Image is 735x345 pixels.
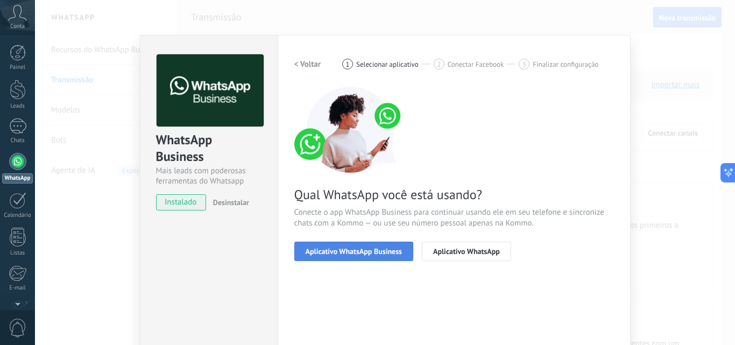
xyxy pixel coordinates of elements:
[306,248,402,255] span: Aplicativo WhatsApp Business
[448,60,504,68] span: Conectar Facebook
[294,54,321,74] button: < Voltar
[2,137,33,144] div: Chats
[156,131,262,166] div: WhatsApp Business
[522,60,526,69] span: 3
[2,173,33,184] div: WhatsApp
[2,250,33,257] div: Listas
[346,60,350,69] span: 1
[2,64,33,71] div: Painel
[422,242,511,261] button: Aplicativo WhatsApp
[294,59,321,69] h2: < Voltar
[10,23,25,30] span: Conta
[294,242,413,261] button: Aplicativo WhatsApp Business
[433,248,500,255] span: Aplicativo WhatsApp
[157,54,264,127] img: logo_main.png
[294,87,407,173] img: connect number
[2,212,33,219] div: Calendário
[294,186,614,203] span: Qual WhatsApp você está usando?
[294,207,614,229] span: Conecte o app WhatsApp Business para continuar usando ele em seu telefone e sincronize chats com ...
[356,60,419,68] span: Selecionar aplicativo
[437,60,441,69] span: 2
[2,285,33,292] div: E-mail
[533,60,598,68] span: Finalizar configuração
[157,194,206,210] span: instalado
[2,103,33,110] div: Leads
[156,166,262,186] div: Mais leads com poderosas ferramentas do Whatsapp
[209,194,249,210] button: Desinstalar
[213,198,249,207] span: Desinstalar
